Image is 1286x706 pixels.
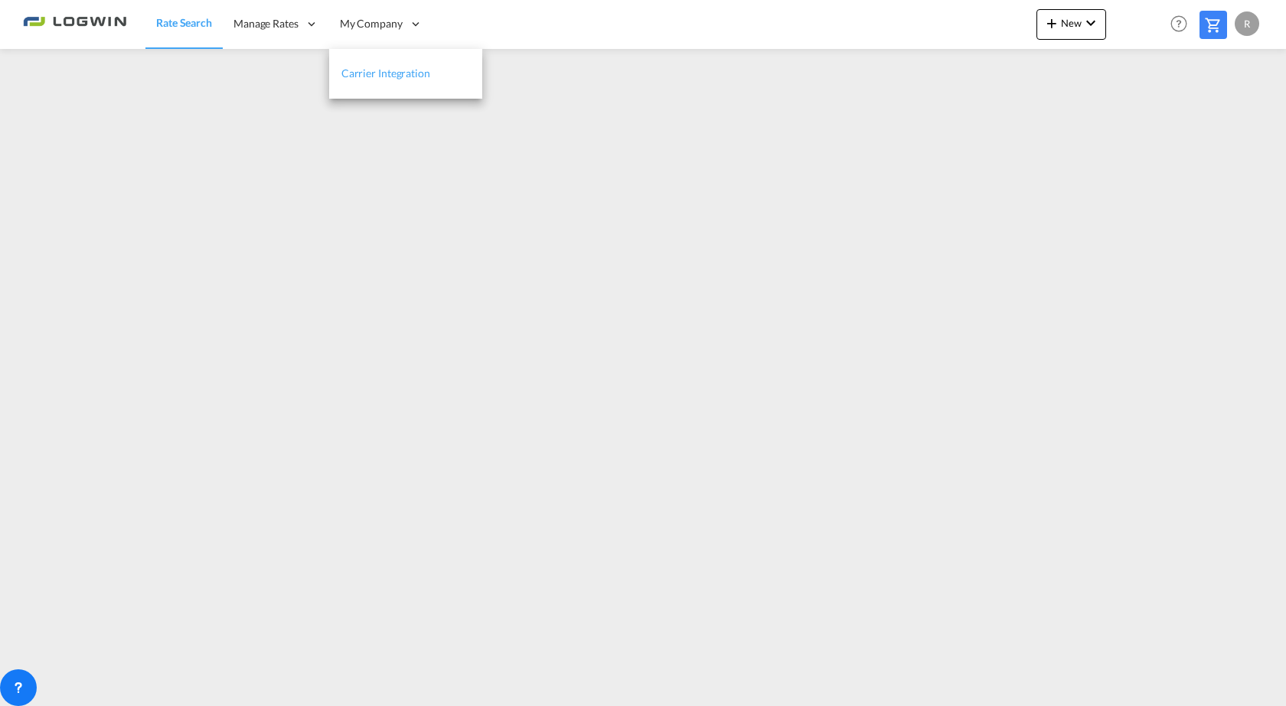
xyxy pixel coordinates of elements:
[1043,17,1100,29] span: New
[1036,9,1106,40] button: icon-plus 400-fgNewicon-chevron-down
[1235,11,1259,36] div: R
[329,49,482,99] a: Carrier Integration
[1166,11,1200,38] div: Help
[340,16,403,31] span: My Company
[1043,14,1061,32] md-icon: icon-plus 400-fg
[156,16,212,29] span: Rate Search
[1082,14,1100,32] md-icon: icon-chevron-down
[1166,11,1192,37] span: Help
[341,67,430,80] span: Carrier Integration
[23,7,126,41] img: 2761ae10d95411efa20a1f5e0282d2d7.png
[233,16,299,31] span: Manage Rates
